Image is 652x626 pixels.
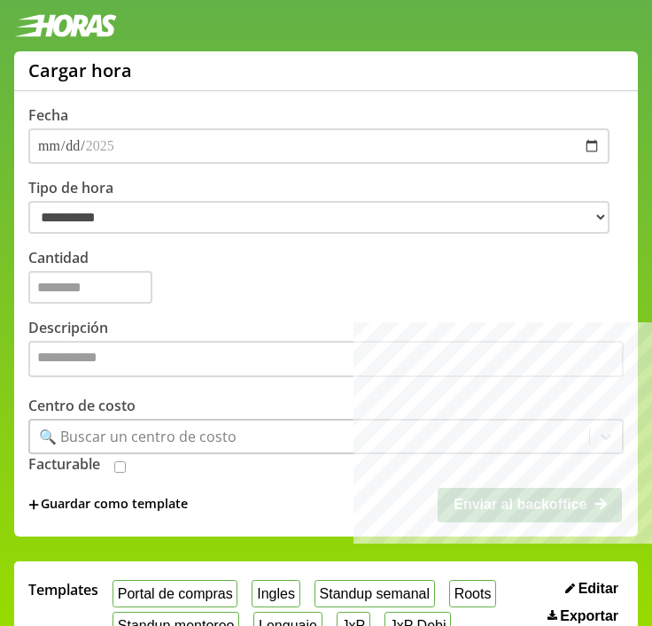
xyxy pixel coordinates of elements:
[28,341,624,378] textarea: Descripción
[560,608,618,624] span: Exportar
[28,58,132,82] h1: Cargar hora
[542,607,624,625] button: Exportar
[560,580,624,598] button: Editar
[28,495,39,514] span: +
[39,427,237,446] div: 🔍 Buscar un centro de costo
[578,581,618,597] span: Editar
[28,454,100,474] label: Facturable
[28,105,68,125] label: Fecha
[314,580,435,607] button: Standup semanal
[28,396,136,415] label: Centro de costo
[252,580,299,607] button: Ingles
[28,318,624,383] label: Descripción
[28,248,624,304] label: Cantidad
[28,580,98,599] span: Templates
[449,580,496,607] button: Roots
[14,14,117,37] img: logotipo
[28,178,624,234] label: Tipo de hora
[28,271,152,304] input: Cantidad
[28,495,188,514] span: +Guardar como template
[113,580,237,607] button: Portal de compras
[28,201,609,234] select: Tipo de hora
